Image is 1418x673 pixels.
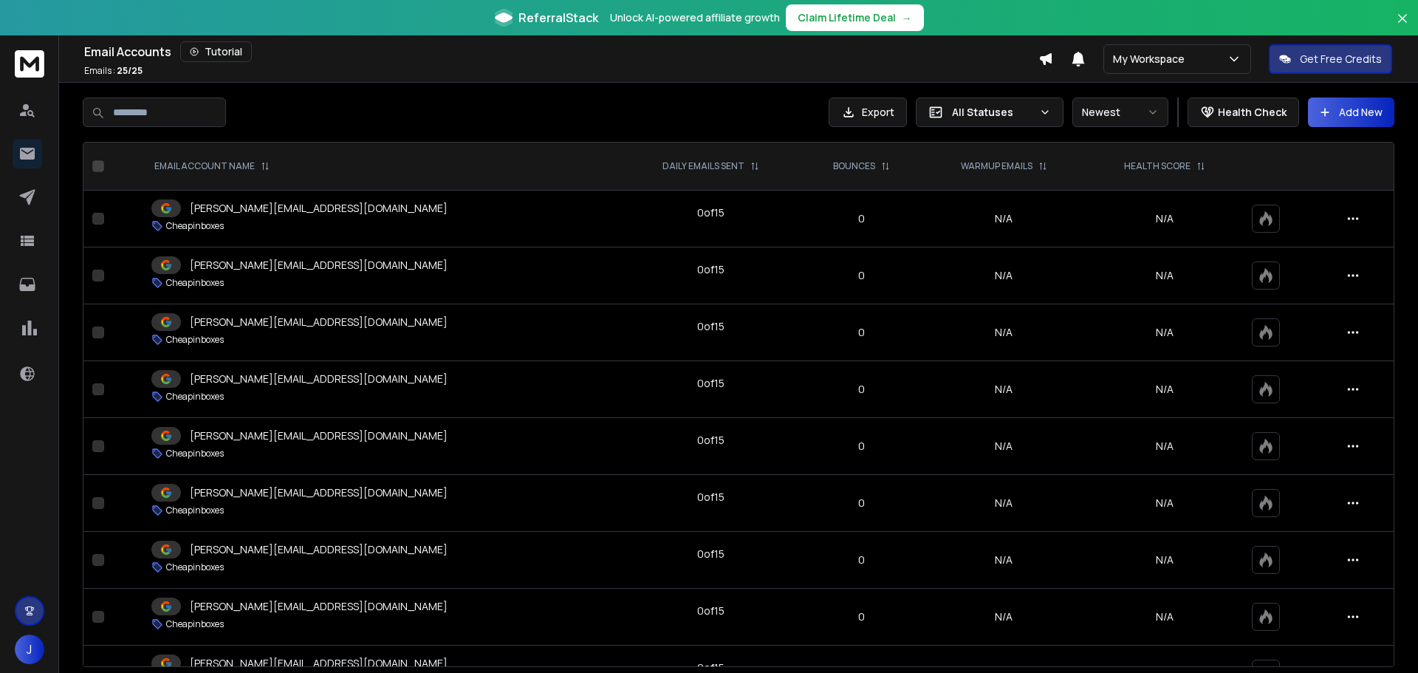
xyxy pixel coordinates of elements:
p: 0 [810,382,913,397]
div: 0 of 15 [697,319,725,334]
p: Emails : [84,65,143,77]
p: [PERSON_NAME][EMAIL_ADDRESS][DOMAIN_NAME] [190,372,448,386]
div: 0 of 15 [697,433,725,448]
p: Cheapinboxes [166,618,224,630]
button: J [15,635,44,664]
p: Cheapinboxes [166,561,224,573]
p: 0 [810,439,913,454]
p: N/A [1095,382,1234,397]
p: HEALTH SCORE [1124,160,1191,172]
div: 0 of 15 [697,547,725,561]
td: N/A [922,191,1086,247]
p: N/A [1095,439,1234,454]
td: N/A [922,589,1086,646]
p: Cheapinboxes [166,220,224,232]
p: [PERSON_NAME][EMAIL_ADDRESS][DOMAIN_NAME] [190,485,448,500]
p: My Workspace [1113,52,1191,66]
div: 0 of 15 [697,205,725,220]
p: N/A [1095,496,1234,510]
span: 25 / 25 [117,64,143,77]
p: [PERSON_NAME][EMAIL_ADDRESS][DOMAIN_NAME] [190,656,448,671]
button: Health Check [1188,98,1299,127]
p: [PERSON_NAME][EMAIL_ADDRESS][DOMAIN_NAME] [190,258,448,273]
p: BOUNCES [833,160,875,172]
p: Cheapinboxes [166,391,224,403]
p: 0 [810,211,913,226]
p: Cheapinboxes [166,448,224,460]
button: Newest [1072,98,1168,127]
p: [PERSON_NAME][EMAIL_ADDRESS][DOMAIN_NAME] [190,315,448,329]
td: N/A [922,304,1086,361]
div: 0 of 15 [697,376,725,391]
td: N/A [922,361,1086,418]
td: N/A [922,475,1086,532]
button: Export [829,98,907,127]
p: N/A [1095,211,1234,226]
button: Claim Lifetime Deal→ [786,4,924,31]
p: N/A [1095,325,1234,340]
div: EMAIL ACCOUNT NAME [154,160,270,172]
p: [PERSON_NAME][EMAIL_ADDRESS][DOMAIN_NAME] [190,542,448,557]
p: WARMUP EMAILS [961,160,1032,172]
td: N/A [922,247,1086,304]
p: 0 [810,325,913,340]
p: N/A [1095,609,1234,624]
p: N/A [1095,553,1234,567]
td: N/A [922,532,1086,589]
p: Health Check [1218,105,1287,120]
p: Cheapinboxes [166,505,224,516]
button: Tutorial [180,41,252,62]
div: 0 of 15 [697,490,725,505]
p: N/A [1095,268,1234,283]
div: 0 of 15 [697,604,725,618]
div: Email Accounts [84,41,1038,62]
p: All Statuses [952,105,1033,120]
button: Get Free Credits [1269,44,1392,74]
span: ReferralStack [518,9,598,27]
p: Cheapinboxes [166,334,224,346]
p: [PERSON_NAME][EMAIL_ADDRESS][DOMAIN_NAME] [190,428,448,443]
button: Close banner [1393,9,1412,44]
p: 0 [810,496,913,510]
p: Unlock AI-powered affiliate growth [610,10,780,25]
p: 0 [810,553,913,567]
p: 0 [810,268,913,283]
p: [PERSON_NAME][EMAIL_ADDRESS][DOMAIN_NAME] [190,599,448,614]
p: [PERSON_NAME][EMAIL_ADDRESS][DOMAIN_NAME] [190,201,448,216]
button: Add New [1308,98,1394,127]
p: DAILY EMAILS SENT [662,160,744,172]
td: N/A [922,418,1086,475]
p: Cheapinboxes [166,277,224,289]
p: 0 [810,609,913,624]
span: → [902,10,912,25]
div: 0 of 15 [697,262,725,277]
p: Get Free Credits [1300,52,1382,66]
